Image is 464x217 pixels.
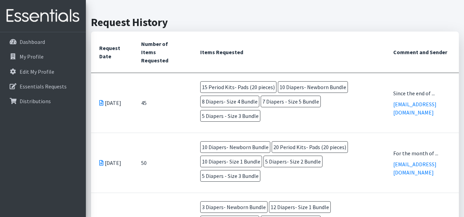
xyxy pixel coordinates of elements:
div: For the month of ... [393,149,451,157]
span: 7 Diapers - Size 5 Bundle [261,96,321,107]
span: 15 Period Kits- Pads (20 pieces) [200,81,276,93]
td: [DATE] [91,73,133,133]
img: HumanEssentials [3,4,83,27]
a: [EMAIL_ADDRESS][DOMAIN_NAME] [393,101,437,116]
span: 3 Diapers- Newborn Bundle [200,201,268,213]
span: 5 Diapers - Size 3 Bundle [200,170,260,182]
span: 5 Diapers - Size 3 Bundle [200,110,260,122]
span: 10 Diapers- Newborn Bundle [200,141,270,153]
span: 8 Diapers- Size 4 Bundle [200,96,259,107]
td: 45 [133,73,192,133]
a: Essentials Requests [3,80,83,93]
h2: Request History [91,16,459,29]
p: My Profile [20,53,44,60]
td: 50 [133,133,192,193]
a: Distributions [3,94,83,108]
a: Dashboard [3,35,83,49]
p: Distributions [20,98,51,105]
a: Edit My Profile [3,65,83,79]
p: Edit My Profile [20,68,54,75]
th: Items Requested [192,32,385,73]
span: 10 Diapers- Size 1 Bundle [200,156,262,167]
a: [EMAIL_ADDRESS][DOMAIN_NAME] [393,161,437,176]
th: Number of Items Requested [133,32,192,73]
div: Since the end of ... [393,89,451,97]
th: Request Date [91,32,133,73]
p: Essentials Requests [20,83,67,90]
span: 5 Diapers- Size 2 Bundle [263,156,322,167]
span: 12 Diapers- Size 1 Bundle [269,201,331,213]
p: Dashboard [20,38,45,45]
th: Comment and Sender [385,32,459,73]
td: [DATE] [91,133,133,193]
span: 20 Period Kits- Pads (20 pieces) [272,141,348,153]
span: 10 Diapers- Newborn Bundle [278,81,348,93]
a: My Profile [3,50,83,63]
